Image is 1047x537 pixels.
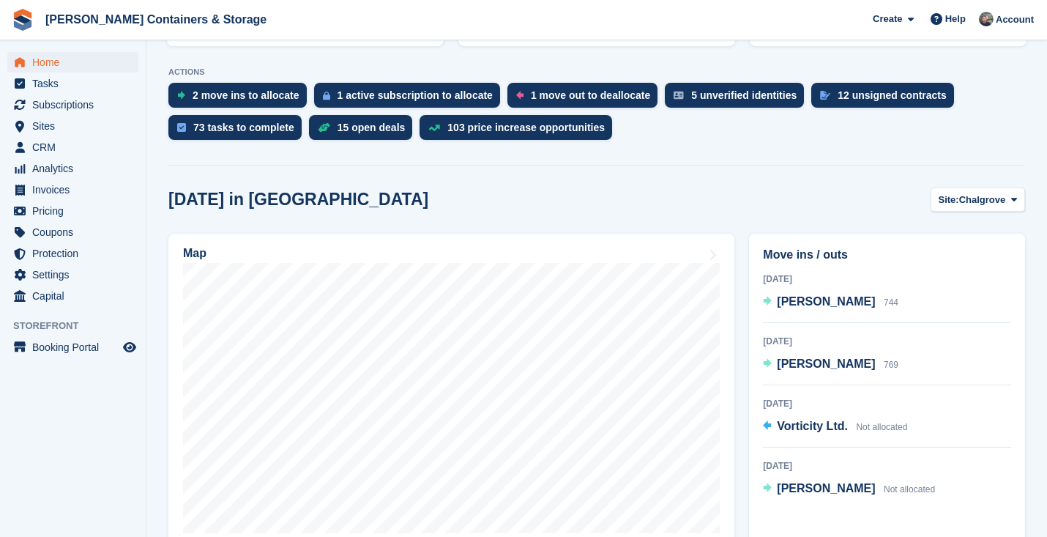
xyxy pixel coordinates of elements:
span: Subscriptions [32,95,120,115]
a: 73 tasks to complete [168,115,309,147]
img: Adam Greenhalgh [979,12,994,26]
div: 12 unsigned contracts [838,89,947,101]
span: CRM [32,137,120,158]
span: Create [873,12,902,26]
a: [PERSON_NAME] 744 [763,293,898,312]
img: move_outs_to_deallocate_icon-f764333ba52eb49d3ac5e1228854f67142a1ed5810a6f6cc68b1a99e826820c5.svg [516,91,523,100]
div: 103 price increase opportunities [447,122,605,133]
a: menu [7,95,138,115]
img: contract_signature_icon-13c848040528278c33f63329250d36e43548de30e8caae1d1a13099fd9432cc5.svg [820,91,830,100]
span: Site: [939,193,959,207]
a: menu [7,179,138,200]
a: menu [7,201,138,221]
div: 2 move ins to allocate [193,89,299,101]
span: Not allocated [856,422,907,432]
a: Preview store [121,338,138,356]
img: move_ins_to_allocate_icon-fdf77a2bb77ea45bf5b3d319d69a93e2d87916cf1d5bf7949dd705db3b84f3ca.svg [177,91,185,100]
div: 5 unverified identities [691,89,797,101]
span: Pricing [32,201,120,221]
div: 15 open deals [338,122,406,133]
span: Settings [32,264,120,285]
img: verify_identity-adf6edd0f0f0b5bbfe63781bf79b02c33cf7c696d77639b501bdc392416b5a36.svg [674,91,684,100]
span: [PERSON_NAME] [777,482,875,495]
span: Chalgrove [959,193,1006,207]
button: Site: Chalgrove [931,188,1026,212]
a: 1 active subscription to allocate [314,83,507,115]
a: 103 price increase opportunities [420,115,619,147]
div: 1 move out to deallocate [531,89,650,101]
span: Tasks [32,73,120,94]
span: Sites [32,116,120,136]
img: deal-1b604bf984904fb50ccaf53a9ad4b4a5d6e5aea283cecdc64d6e3604feb123c2.svg [318,122,330,133]
span: Account [996,12,1034,27]
img: price_increase_opportunities-93ffe204e8149a01c8c9dc8f82e8f89637d9d84a8eef4429ea346261dce0b2c0.svg [428,125,440,131]
a: menu [7,222,138,242]
a: menu [7,337,138,358]
a: menu [7,137,138,158]
a: [PERSON_NAME] 769 [763,355,898,374]
a: 15 open deals [309,115,420,147]
span: Home [32,52,120,73]
img: task-75834270c22a3079a89374b754ae025e5fb1db73e45f91037f5363f120a921f8.svg [177,123,186,132]
span: Booking Portal [32,337,120,358]
a: menu [7,52,138,73]
img: stora-icon-8386f47178a22dfd0bd8f6a31ec36ba5ce8667c1dd55bd0f319d3a0aa187defe.svg [12,9,34,31]
a: menu [7,243,138,264]
h2: Map [183,247,206,260]
span: [PERSON_NAME] [777,358,875,370]
span: [PERSON_NAME] [777,295,875,308]
span: Help [945,12,966,26]
a: menu [7,73,138,94]
div: [DATE] [763,459,1011,473]
a: Vorticity Ltd. Not allocated [763,418,907,437]
span: Vorticity Ltd. [777,420,848,432]
div: [DATE] [763,397,1011,410]
div: [DATE] [763,273,1011,286]
a: menu [7,116,138,136]
a: [PERSON_NAME] Not allocated [763,480,935,499]
span: Invoices [32,179,120,200]
span: Not allocated [884,484,935,495]
p: ACTIONS [168,67,1025,77]
a: menu [7,286,138,306]
a: menu [7,264,138,285]
span: Analytics [32,158,120,179]
span: Storefront [13,319,146,333]
a: 12 unsigned contracts [811,83,961,115]
a: [PERSON_NAME] Containers & Storage [40,7,272,32]
span: Coupons [32,222,120,242]
div: 1 active subscription to allocate [338,89,493,101]
a: 1 move out to deallocate [507,83,665,115]
a: 5 unverified identities [665,83,811,115]
div: 73 tasks to complete [193,122,294,133]
a: menu [7,158,138,179]
div: [DATE] [763,335,1011,348]
a: 2 move ins to allocate [168,83,314,115]
span: Protection [32,243,120,264]
h2: [DATE] in [GEOGRAPHIC_DATA] [168,190,428,210]
img: active_subscription_to_allocate_icon-d502201f5373d7db506a760aba3b589e785aa758c864c3986d89f69b8ff3... [323,91,330,100]
span: Capital [32,286,120,306]
h2: Move ins / outs [763,246,1011,264]
span: 769 [884,360,898,370]
span: 744 [884,297,898,308]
